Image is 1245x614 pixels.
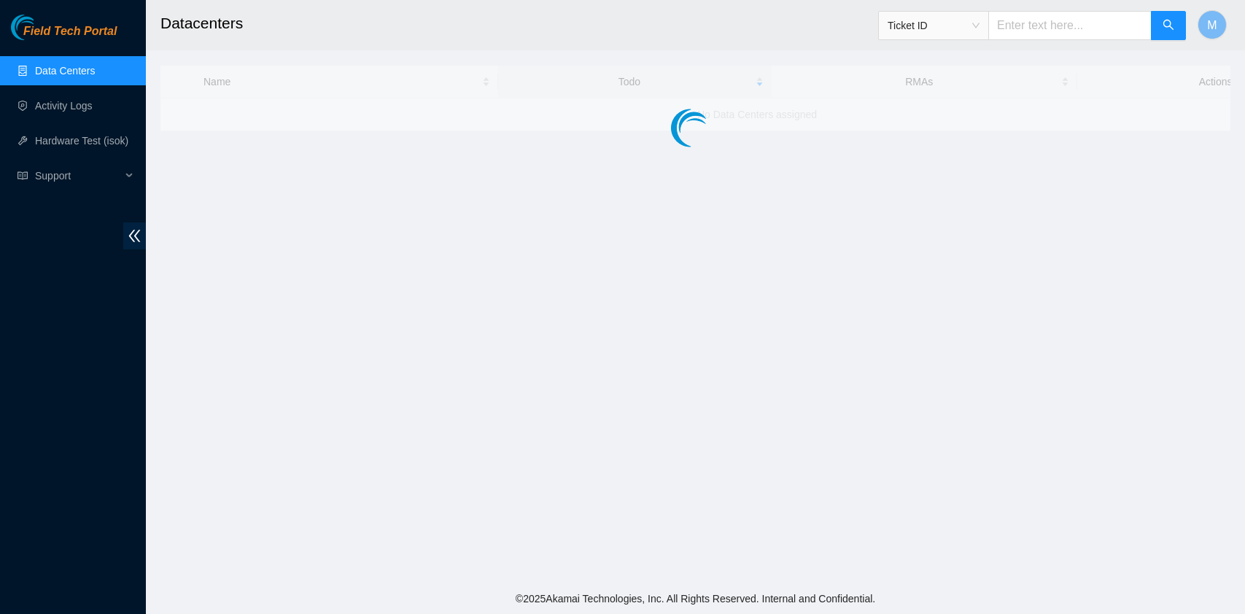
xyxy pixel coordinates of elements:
span: M [1207,16,1217,34]
span: Field Tech Portal [23,25,117,39]
span: double-left [123,222,146,249]
button: M [1198,10,1227,39]
span: read [18,171,28,181]
span: search [1163,19,1174,33]
button: search [1151,11,1186,40]
span: Ticket ID [888,15,980,36]
span: Support [35,161,121,190]
a: Hardware Test (isok) [35,135,128,147]
input: Enter text here... [988,11,1152,40]
footer: © 2025 Akamai Technologies, Inc. All Rights Reserved. Internal and Confidential. [146,583,1245,614]
a: Data Centers [35,65,95,77]
a: Akamai TechnologiesField Tech Portal [11,26,117,45]
a: Activity Logs [35,100,93,112]
img: Akamai Technologies [11,15,74,40]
